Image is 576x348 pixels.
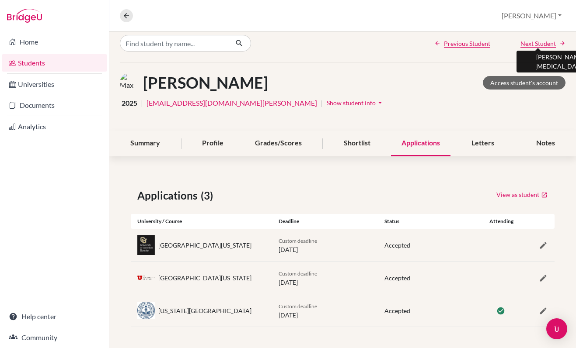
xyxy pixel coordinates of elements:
[484,217,519,225] div: Attending
[279,270,317,277] span: Custom deadline
[192,131,234,156] div: Profile
[244,131,312,156] div: Grades/Scores
[272,269,378,287] div: [DATE]
[2,308,107,325] a: Help center
[2,76,107,93] a: Universities
[2,329,107,346] a: Community
[2,96,107,114] a: Documents
[158,241,251,250] div: [GEOGRAPHIC_DATA][US_STATE]
[520,39,566,48] a: Next Student
[546,318,567,339] div: Open Intercom Messenger
[158,306,251,315] div: [US_STATE][GEOGRAPHIC_DATA]
[326,96,385,110] button: Show student infoarrow_drop_down
[7,9,42,23] img: Bridge-U
[384,307,410,314] span: Accepted
[143,73,268,92] h1: [PERSON_NAME]
[384,241,410,249] span: Accepted
[137,276,155,280] img: us_utah_3w36rm_j.png
[520,39,556,48] span: Next Student
[122,98,137,108] span: 2025
[147,98,317,108] a: [EMAIL_ADDRESS][DOMAIN_NAME][PERSON_NAME]
[279,303,317,310] span: Custom deadline
[141,98,143,108] span: |
[158,273,251,283] div: [GEOGRAPHIC_DATA][US_STATE]
[120,35,228,52] input: Find student by name...
[526,131,566,156] div: Notes
[327,99,376,107] span: Show student info
[201,188,216,203] span: (3)
[444,39,490,48] span: Previous Student
[2,33,107,51] a: Home
[272,301,378,320] div: [DATE]
[483,76,566,90] a: Access student's account
[137,235,155,255] img: us_bou_ftofljb1.jpeg
[279,238,317,244] span: Custom deadline
[2,118,107,135] a: Analytics
[333,131,381,156] div: Shortlist
[496,188,548,201] a: View as student
[384,274,410,282] span: Accepted
[2,54,107,72] a: Students
[272,217,378,225] div: Deadline
[120,73,140,93] img: Max Bluth's avatar
[321,98,323,108] span: |
[434,39,490,48] a: Previous Student
[391,131,450,156] div: Applications
[378,217,484,225] div: Status
[498,7,566,24] button: [PERSON_NAME]
[461,131,505,156] div: Letters
[137,188,201,203] span: Applications
[376,98,384,107] i: arrow_drop_down
[137,302,155,319] img: us_usu_eod6t_2u.jpeg
[131,217,272,225] div: University / Course
[120,131,171,156] div: Summary
[272,236,378,254] div: [DATE]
